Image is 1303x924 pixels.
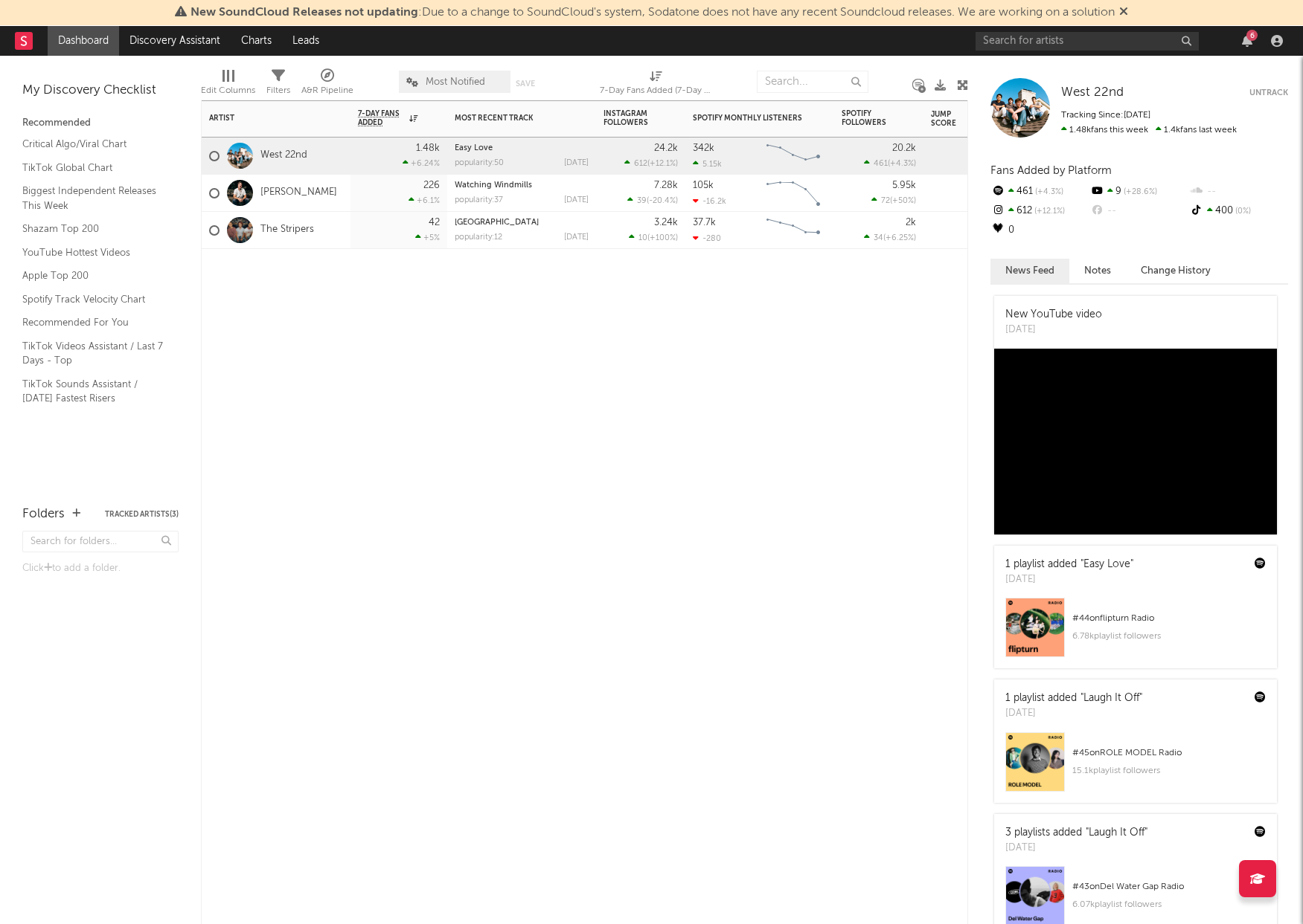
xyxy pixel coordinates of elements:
[564,233,589,242] div: [DATE]
[654,181,678,190] div: 7.28k
[1005,841,1147,856] div: [DATE]
[886,234,914,242] span: +6.25 %
[22,245,164,261] a: YouTube Hottest Videos
[516,80,535,88] button: Save
[416,143,440,153] div: 1.48k
[654,218,678,227] div: 3.24k
[231,26,282,56] a: Charts
[282,26,330,56] a: Leads
[455,181,532,190] a: Watching Windmills
[119,26,231,56] a: Discovery Assistant
[990,259,1069,283] button: News Feed
[1032,207,1065,216] span: +12.1 %
[1081,693,1142,703] a: "Laugh It Off"
[1086,827,1147,838] a: "Laugh It Off"
[22,376,164,407] a: TikTok Sounds Assistant / [DATE] Fastest Risers
[455,196,503,204] div: popularity: 37
[201,82,255,100] div: Edit Columns
[650,160,676,168] span: +12.1 %
[990,165,1112,176] span: Fans Added by Platform
[760,212,827,249] svg: Chart title
[1005,706,1142,721] div: [DATE]
[1005,572,1133,587] div: [DATE]
[301,63,353,106] div: A&R Pipeline
[1089,182,1188,201] div: 9
[22,314,164,331] a: Recommended For You
[22,560,179,578] div: Click to add a folder.
[266,82,290,100] div: Filters
[22,291,164,308] a: Spotify Track Velocity Chart
[931,184,990,202] div: 81.0
[1005,307,1102,323] div: New YouTube video
[105,511,179,518] button: Tracked Artists(3)
[842,109,894,127] div: Spotify Followers
[1005,323,1102,337] div: [DATE]
[455,233,502,242] div: popularity: 12
[892,181,916,190] div: 5.95k
[638,234,647,242] span: 10
[650,234,676,242] span: +100 %
[864,158,916,168] div: ( )
[1072,627,1266,645] div: 6.78k playlist followers
[260,149,307,162] a: West 22nd
[760,138,827,175] svg: Chart title
[604,109,656,127] div: Instagram Followers
[1121,188,1157,196] span: +28.6 %
[693,114,804,123] div: Spotify Monthly Listeners
[693,181,714,190] div: 105k
[403,158,440,168] div: +6.24 %
[624,158,678,168] div: ( )
[864,233,916,242] div: ( )
[301,82,353,100] div: A&R Pipeline
[874,234,883,242] span: 34
[426,77,485,87] span: Most Notified
[693,159,722,169] div: 5.15k
[564,196,589,204] div: [DATE]
[266,63,290,106] div: Filters
[455,144,493,152] a: Easy Love
[1189,201,1288,221] div: 400
[931,147,990,165] div: 84.2
[22,531,179,552] input: Search for folders...
[892,143,916,153] div: 20.2k
[1246,30,1258,41] div: 6
[1005,691,1142,706] div: 1 playlist added
[455,114,566,123] div: Most Recent Track
[693,196,726,206] div: -16.2k
[22,136,164,152] a: Critical Algo/Viral Chart
[881,197,890,205] span: 72
[693,233,721,243] div: -280
[1126,259,1226,283] button: Change History
[358,109,406,127] span: 7-Day Fans Added
[1072,744,1266,762] div: # 45 on ROLE MODEL Radio
[22,221,164,237] a: Shazam Top 200
[564,159,589,167] div: [DATE]
[627,196,678,205] div: ( )
[260,187,337,199] a: [PERSON_NAME]
[201,63,255,106] div: Edit Columns
[22,268,164,284] a: Apple Top 200
[1072,878,1266,896] div: # 43 on Del Water Gap Radio
[890,160,914,168] span: +4.3 %
[760,175,827,212] svg: Chart title
[455,219,539,227] a: [GEOGRAPHIC_DATA]
[931,222,990,239] div: 72.2
[415,233,440,242] div: +5 %
[906,218,916,227] div: 2k
[1005,825,1147,841] div: 3 playlists added
[637,197,647,205] span: 39
[22,505,65,523] div: Folders
[191,7,418,19] span: New SoundCloud Releases not updating
[1242,35,1252,47] button: 6
[600,63,711,106] div: 7-Day Fans Added (7-Day Fans Added)
[931,110,968,128] div: Jump Score
[429,218,440,227] div: 42
[1061,86,1124,99] span: West 22nd
[892,197,914,205] span: +50 %
[1072,762,1266,780] div: 15.1k playlist followers
[22,183,164,213] a: Biggest Independent Releases This Week
[990,201,1089,221] div: 612
[1249,85,1288,100] button: Untrack
[649,197,676,205] span: -20.4 %
[757,71,868,93] input: Search...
